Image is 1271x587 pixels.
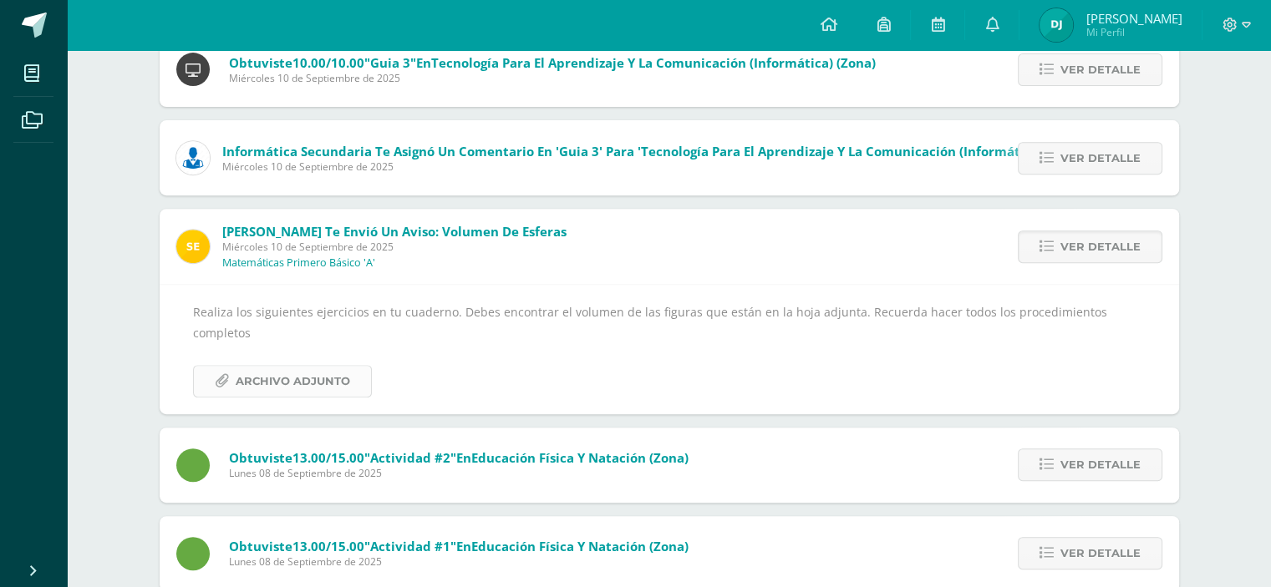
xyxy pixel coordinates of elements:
span: Lunes 08 de Septiembre de 2025 [229,554,689,569]
span: [PERSON_NAME] [1085,10,1182,27]
span: Obtuviste en [229,538,689,554]
span: 10.00/10.00 [292,54,364,71]
span: Educación Física y Natación (Zona) [471,538,689,554]
span: "Actividad #1" [364,538,456,554]
span: 13.00/15.00 [292,449,364,466]
span: Archivo Adjunto [236,366,350,397]
p: Matemáticas Primero Básico 'A' [222,256,375,270]
span: Miércoles 10 de Septiembre de 2025 [222,240,567,254]
span: Obtuviste en [229,449,689,466]
span: "Actividad #2" [364,449,456,466]
span: "Guia 3" [364,54,416,71]
span: Miércoles 10 de Septiembre de 2025 [229,71,876,85]
div: Realiza los siguientes ejercicios en tu cuaderno. Debes encontrar el volumen de las figuras que e... [193,301,1146,397]
a: Archivo Adjunto [193,365,372,397]
img: b044e79a7f1fd466af47bccfdf929656.png [1040,8,1073,42]
span: Miércoles 10 de Septiembre de 2025 [222,159,1046,174]
span: Ver detalle [1060,54,1141,85]
span: Mi Perfil [1085,25,1182,39]
span: Tecnología para el Aprendizaje y la Comunicación (Informática) (Zona) [431,54,876,71]
img: 6ed6846fa57649245178fca9fc9a58dd.png [176,141,210,175]
span: Ver detalle [1060,231,1141,262]
img: 03c2987289e60ca238394da5f82a525a.png [176,230,210,263]
span: Lunes 08 de Septiembre de 2025 [229,466,689,480]
span: Obtuviste en [229,54,876,71]
span: Ver detalle [1060,449,1141,480]
span: 13.00/15.00 [292,538,364,554]
span: Ver detalle [1060,143,1141,174]
span: Ver detalle [1060,538,1141,569]
span: [PERSON_NAME] te envió un aviso: Volumen de esferas [222,223,567,240]
span: Educación Física y Natación (Zona) [471,449,689,466]
span: Informática Secundaria te asignó un comentario en 'Guia 3' para 'Tecnología para el Aprendizaje y... [222,143,1046,159]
